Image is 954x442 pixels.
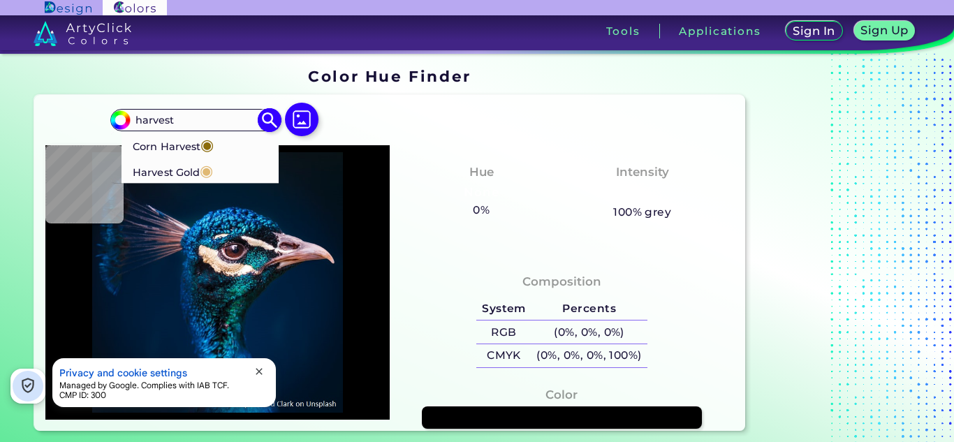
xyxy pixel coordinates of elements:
[863,25,906,36] h5: Sign Up
[751,62,925,436] iframe: Advertisement
[476,297,531,321] h5: System
[285,103,318,136] img: icon picture
[52,152,383,413] img: img_pavlin.jpg
[522,272,601,292] h4: Composition
[131,111,260,130] input: type color..
[613,203,671,221] h5: 100% grey
[679,26,761,36] h3: Applications
[201,135,214,154] span: ◉
[857,22,912,40] a: Sign Up
[469,162,494,182] h4: Hue
[258,108,282,133] img: icon search
[606,26,640,36] h3: Tools
[45,1,91,15] img: ArtyClick Design logo
[795,26,833,36] h5: Sign In
[133,132,214,158] p: Corn Harvest
[531,344,647,367] h5: (0%, 0%, 0%, 100%)
[200,161,214,179] span: ◉
[531,321,647,344] h5: (0%, 0%, 0%)
[476,344,531,367] h5: CMYK
[468,201,495,219] h5: 0%
[788,22,840,40] a: Sign In
[133,158,214,184] p: Harvest Gold
[308,66,471,87] h1: Color Hue Finder
[458,184,505,201] h3: None
[531,297,647,321] h5: Percents
[476,321,531,344] h5: RGB
[545,385,578,405] h4: Color
[619,184,666,201] h3: None
[616,162,669,182] h4: Intensity
[34,21,132,46] img: logo_artyclick_colors_white.svg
